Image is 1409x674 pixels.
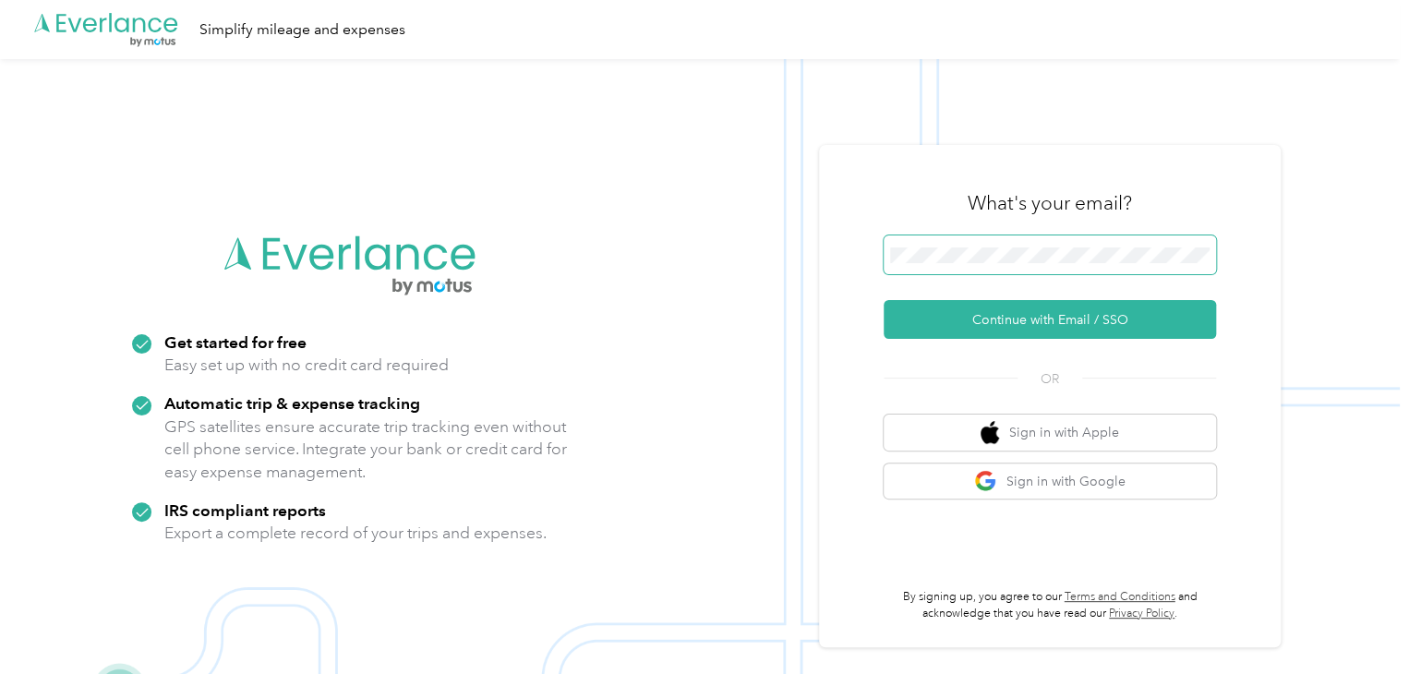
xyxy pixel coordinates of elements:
[164,415,568,484] p: GPS satellites ensure accurate trip tracking even without cell phone service. Integrate your bank...
[164,522,547,545] p: Export a complete record of your trips and expenses.
[164,393,420,413] strong: Automatic trip & expense tracking
[974,470,997,493] img: google logo
[884,463,1216,499] button: google logoSign in with Google
[884,300,1216,339] button: Continue with Email / SSO
[1109,607,1174,620] a: Privacy Policy
[164,500,326,520] strong: IRS compliant reports
[199,18,405,42] div: Simplify mileage and expenses
[884,415,1216,451] button: apple logoSign in with Apple
[1065,590,1175,604] a: Terms and Conditions
[981,421,999,444] img: apple logo
[164,354,449,377] p: Easy set up with no credit card required
[968,190,1132,216] h3: What's your email?
[884,589,1216,621] p: By signing up, you agree to our and acknowledge that you have read our .
[164,332,307,352] strong: Get started for free
[1018,369,1082,389] span: OR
